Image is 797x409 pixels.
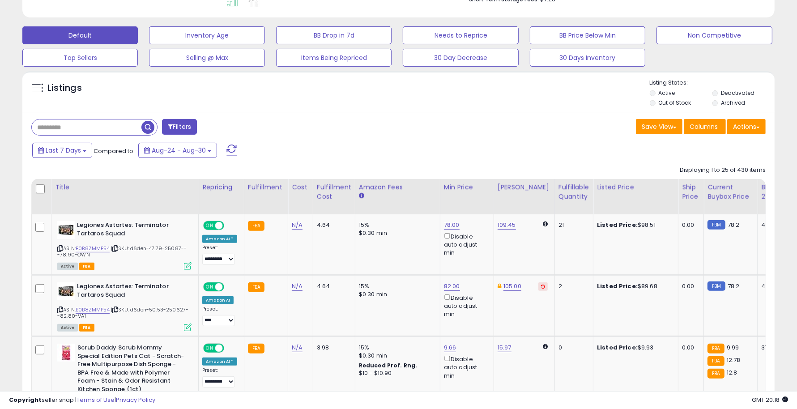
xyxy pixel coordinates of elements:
[530,49,645,67] button: 30 Days Inventory
[359,221,433,229] div: 15%
[444,282,460,291] a: 82.00
[359,282,433,290] div: 15%
[57,245,187,258] span: | SKU: d6den-47.79-25087---78.90-OWN
[727,343,739,352] span: 9.99
[359,183,436,192] div: Amazon Fees
[682,344,697,352] div: 0.00
[223,345,237,352] span: OFF
[650,79,775,87] p: Listing States:
[248,221,264,231] small: FBA
[682,221,697,229] div: 0.00
[47,82,82,94] h5: Listings
[292,183,309,192] div: Cost
[202,183,240,192] div: Repricing
[204,222,215,230] span: ON
[46,146,81,155] span: Last 7 Days
[680,166,766,175] div: Displaying 1 to 25 of 430 items
[116,396,155,404] a: Privacy Policy
[9,396,155,405] div: seller snap | |
[359,290,433,298] div: $0.30 min
[223,222,237,230] span: OFF
[727,368,737,377] span: 12.8
[79,324,94,332] span: FBA
[658,99,691,107] label: Out of Stock
[707,369,724,379] small: FBA
[359,192,364,200] small: Amazon Fees.
[76,306,110,314] a: B0B8ZMMP54
[597,344,671,352] div: $9.93
[444,183,490,192] div: Min Price
[498,343,511,352] a: 15.97
[721,99,745,107] label: Archived
[77,396,115,404] a: Terms of Use
[359,362,418,369] b: Reduced Prof. Rng.
[597,343,638,352] b: Listed Price:
[558,183,589,201] div: Fulfillable Quantity
[149,49,264,67] button: Selling @ Max
[57,282,75,300] img: 41nHUHMGzbL._SL40_.jpg
[57,324,78,332] span: All listings currently available for purchase on Amazon
[202,306,237,326] div: Preset:
[403,49,518,67] button: 30 Day Decrease
[707,281,725,291] small: FBM
[444,293,487,318] div: Disable auto adjust min
[636,119,682,134] button: Save View
[558,282,586,290] div: 2
[55,183,195,192] div: Title
[276,49,392,67] button: Items Being Repriced
[202,358,237,366] div: Amazon AI *
[444,221,460,230] a: 78.00
[57,282,192,330] div: ASIN:
[317,183,351,201] div: Fulfillment Cost
[202,367,237,388] div: Preset:
[728,221,740,229] span: 78.2
[682,183,700,201] div: Ship Price
[57,263,78,270] span: All listings currently available for purchase on Amazon
[204,283,215,291] span: ON
[32,143,92,158] button: Last 7 Days
[79,263,94,270] span: FBA
[276,26,392,44] button: BB Drop in 7d
[149,26,264,44] button: Inventory Age
[682,282,697,290] div: 0.00
[727,119,766,134] button: Actions
[152,146,206,155] span: Aug-24 - Aug-30
[721,89,754,97] label: Deactivated
[57,221,192,269] div: ASIN:
[658,89,675,97] label: Active
[530,26,645,44] button: BB Price Below Min
[204,345,215,352] span: ON
[707,220,725,230] small: FBM
[162,119,197,135] button: Filters
[558,344,586,352] div: 0
[202,245,237,265] div: Preset:
[22,49,138,67] button: Top Sellers
[597,221,671,229] div: $98.51
[359,229,433,237] div: $0.30 min
[57,344,75,362] img: 41y3YSMDGcL._SL40_.jpg
[248,183,284,192] div: Fulfillment
[292,282,303,291] a: N/A
[761,221,791,229] div: 44%
[597,221,638,229] b: Listed Price:
[707,356,724,366] small: FBA
[9,396,42,404] strong: Copyright
[444,231,487,257] div: Disable auto adjust min
[202,296,234,304] div: Amazon AI
[503,282,521,291] a: 105.00
[359,344,433,352] div: 15%
[76,245,110,252] a: B0B8ZMMP54
[57,306,188,320] span: | SKU: d6den-50.53-250627--82.80-VA1
[707,183,754,201] div: Current Buybox Price
[248,344,264,354] small: FBA
[498,183,551,192] div: [PERSON_NAME]
[728,282,740,290] span: 78.2
[656,26,772,44] button: Non Competitive
[684,119,726,134] button: Columns
[77,344,186,396] b: Scrub Daddy Scrub Mommy Special Edition Pets Cat - Scratch-Free Multipurpose Dish Sponge - BPA Fr...
[498,221,516,230] a: 109.45
[22,26,138,44] button: Default
[57,221,75,239] img: 41nHUHMGzbL._SL40_.jpg
[248,282,264,292] small: FBA
[403,26,518,44] button: Needs to Reprice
